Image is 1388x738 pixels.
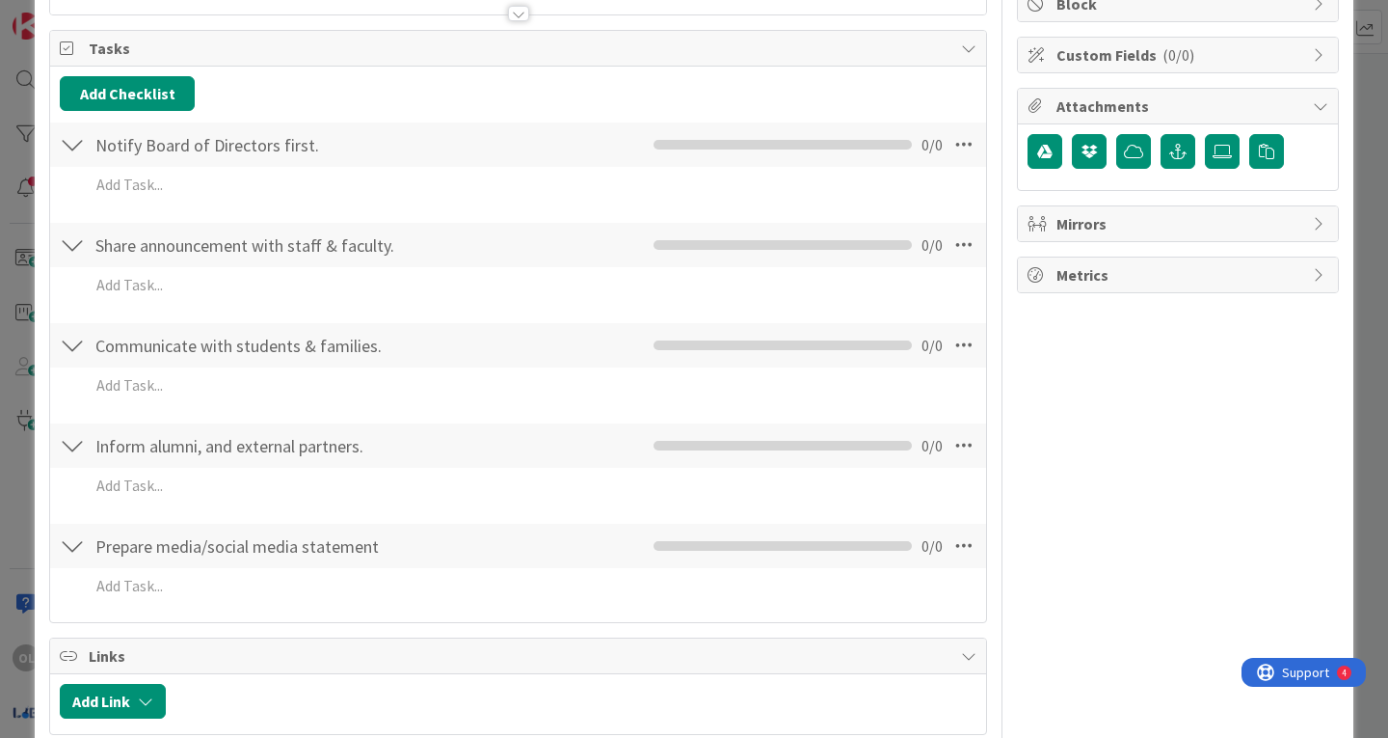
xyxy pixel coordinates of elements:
input: Add Checklist... [89,529,483,563]
span: Tasks [89,37,951,60]
span: Custom Fields [1056,43,1303,67]
input: Add Checklist... [89,228,483,262]
button: Add Link [60,684,166,719]
span: 0 / 0 [921,233,943,257]
span: 0 / 0 [921,334,943,357]
span: ( 0/0 ) [1162,45,1194,65]
span: 0 / 0 [921,534,943,558]
span: Support [40,3,88,26]
span: 0 / 0 [921,133,943,156]
div: 4 [100,8,105,23]
button: Add Checklist [60,76,195,111]
span: Links [89,644,951,668]
span: Metrics [1056,263,1303,287]
span: 0 / 0 [921,434,943,457]
span: Mirrors [1056,212,1303,235]
input: Add Checklist... [89,328,483,363]
input: Add Checklist... [89,127,483,162]
span: Attachments [1056,95,1303,118]
input: Add Checklist... [89,428,483,463]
